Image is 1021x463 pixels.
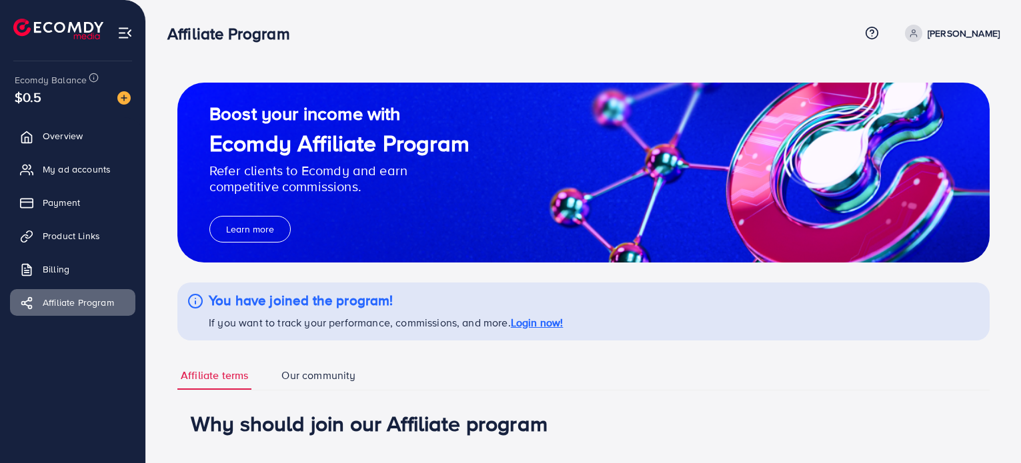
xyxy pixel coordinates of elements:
span: $0.5 [15,87,42,107]
a: Our community [278,362,359,390]
span: Payment [43,196,80,209]
img: menu [117,25,133,41]
a: Billing [10,256,135,282]
a: Product Links [10,223,135,249]
a: My ad accounts [10,156,135,183]
p: If you want to track your performance, commissions, and more. [209,314,563,330]
a: Overview [10,123,135,149]
h4: You have joined the program! [209,292,563,309]
p: Refer clients to Ecomdy and earn [209,163,469,179]
span: Affiliate Program [43,296,114,309]
span: Billing [43,262,69,276]
iframe: Chat [964,403,1011,453]
a: Affiliate Program [10,289,135,316]
h1: Why should join our Affiliate program [191,410,976,436]
span: Product Links [43,229,100,242]
img: image [117,91,131,105]
span: Overview [43,129,83,143]
img: guide [177,83,990,262]
h3: Affiliate Program [167,24,301,43]
img: logo [13,19,103,39]
a: Payment [10,189,135,216]
a: Affiliate terms [177,362,251,390]
h1: Ecomdy Affiliate Program [209,130,469,157]
span: My ad accounts [43,163,111,176]
a: Login now! [511,315,564,330]
p: [PERSON_NAME] [928,25,1000,41]
a: [PERSON_NAME] [900,25,1000,42]
span: Ecomdy Balance [15,73,87,87]
button: Learn more [209,216,291,242]
h2: Boost your income with [209,103,469,125]
p: competitive commissions. [209,179,469,195]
